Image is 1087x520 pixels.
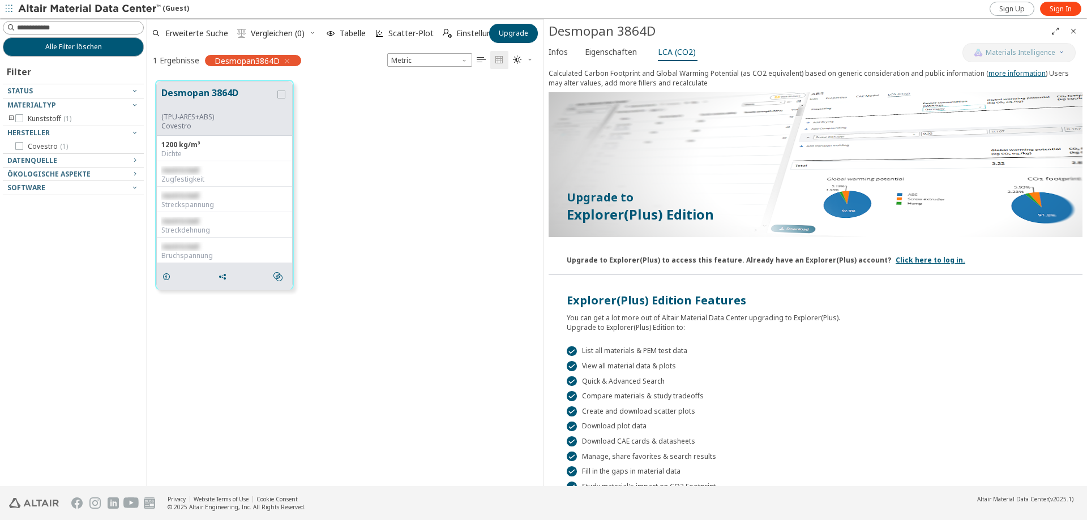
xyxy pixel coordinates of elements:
[977,495,1049,503] span: Altair Material Data Center
[388,29,434,37] span: Scatter-Plot
[508,51,538,69] button: Theme
[273,272,283,281] i: 
[165,29,228,37] span: Erweiterte Suche
[161,226,288,235] div: Streckdehnung
[3,84,144,98] button: Status
[567,308,1064,332] div: You can get a lot more out of Altair Material Data Center upgrading to Explorer(Plus). Upgrade to...
[60,141,68,151] span: ( 1 )
[567,436,1064,446] div: Download CAE cards & datasheets
[161,140,288,149] div: 1200 kg/m³
[268,265,292,288] button: Similar search
[237,29,246,38] i: 
[18,3,189,15] div: (Guest)
[161,175,288,184] div: Zugfestigkeit
[567,482,1064,492] div: Study material's impact on CO2 Footprint
[3,154,144,167] button: Datenquelle
[567,346,577,356] div: 
[567,452,1064,462] div: Manage, share favorites & search results
[161,122,275,131] p: Covestro
[3,98,144,112] button: Materialtyp
[3,126,144,140] button: Hersteller
[387,53,472,67] div: Unit System
[443,29,452,38] i: 
[988,68,1046,78] a: more information
[456,29,505,37] span: Einstellungen
[658,43,696,61] span: LCA (CO2)
[9,498,59,508] img: Altair Engineering
[147,72,543,486] div: grid
[168,495,186,503] a: Privacy
[63,114,71,123] span: ( 1 )
[194,495,249,503] a: Website Terms of Use
[45,42,102,51] span: Alle Filter löschen
[567,251,891,265] div: Upgrade to Explorer(Plus) to access this feature. Already have an Explorer(Plus) account?
[567,190,1064,205] p: Upgrade to
[7,183,45,192] span: Software
[567,452,577,462] div: 
[567,376,577,386] div: 
[567,406,577,416] div: 
[340,29,366,37] span: Tabelle
[7,128,50,137] span: Hersteller
[7,156,57,165] span: Datenquelle
[1050,5,1072,14] span: Sign In
[986,48,1055,57] span: Materials Intelligence
[18,3,162,15] img: Altair Material Data Center
[7,86,33,96] span: Status
[499,29,528,38] span: Upgrade
[7,100,56,110] span: Materialtyp
[896,255,965,265] a: Click here to log in.
[962,43,1076,62] button: AI CopilotMaterials Intelligence
[513,55,522,65] i: 
[168,503,306,511] div: © 2025 Altair Engineering, Inc. All Rights Reserved.
[567,391,577,401] div: 
[567,422,1064,432] div: Download plot data
[161,165,199,175] span: restricted
[7,114,15,123] i: toogle group
[161,200,288,209] div: Streckspannung
[549,68,1082,92] div: Calculated Carbon Footprint and Global Warming Potential (as CO2 equivalent) based on generic con...
[1046,22,1064,40] button: Full Screen
[495,55,504,65] i: 
[489,24,538,43] button: Upgrade
[477,55,486,65] i: 
[567,376,1064,386] div: Quick & Advanced Search
[1064,22,1082,40] button: Close
[567,391,1064,401] div: Compare materials & study tradeoffs
[213,265,237,288] button: Share
[567,361,577,371] div: 
[161,251,288,260] div: Bruchspannung
[567,436,577,446] div: 
[7,169,91,179] span: Ökologische Aspekte
[161,149,288,158] div: Dichte
[549,43,568,61] span: Infos
[567,346,1064,356] div: List all materials & PEM test data
[3,57,37,84] div: Filter
[567,422,577,432] div: 
[567,466,577,476] div: 
[472,51,490,69] button: Table View
[161,191,199,200] span: restricted
[3,37,144,57] button: Alle Filter löschen
[1040,2,1081,16] a: Sign In
[256,495,298,503] a: Cookie Consent
[585,43,637,61] span: Eigenschaften
[161,216,199,226] span: restricted
[567,361,1064,371] div: View all material data & plots
[215,55,280,66] span: Desmopan3864D
[549,22,1046,40] div: Desmopan 3864D
[567,406,1064,416] div: Create and download scatter plots
[490,51,508,69] button: Tile View
[567,466,1064,476] div: Fill in the gaps in material data
[153,55,199,66] div: 1 Ergebnisse
[3,167,144,181] button: Ökologische Aspekte
[549,92,1082,237] img: Paywall-GWP-dark
[161,113,275,122] div: (TPU-ARES+ABS)
[567,205,1064,224] p: Explorer(Plus) Edition
[974,48,983,57] img: AI Copilot
[999,5,1025,14] span: Sign Up
[387,53,472,67] span: Metric
[3,181,144,195] button: Software
[977,495,1073,503] div: (v2025.1)
[567,293,1064,308] div: Explorer(Plus) Edition Features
